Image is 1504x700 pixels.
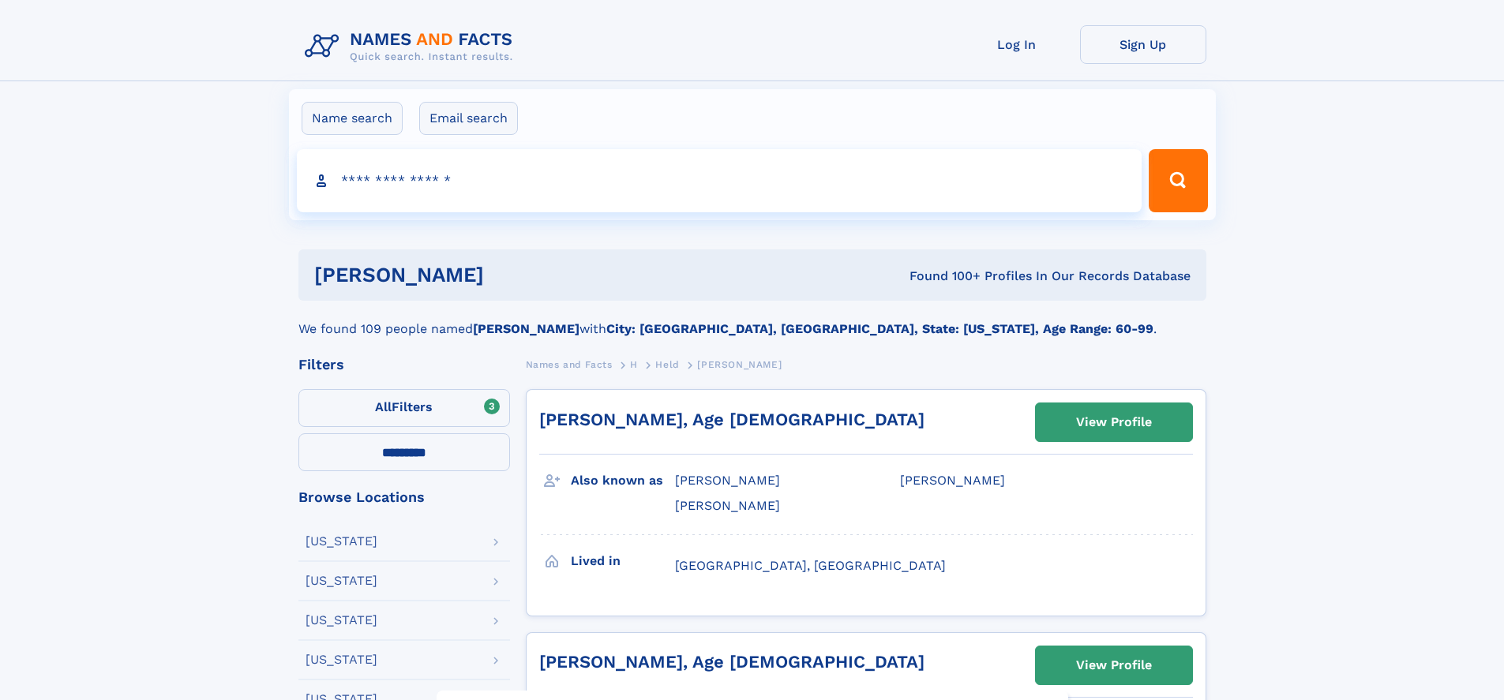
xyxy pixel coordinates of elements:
div: Filters [298,357,510,372]
b: City: [GEOGRAPHIC_DATA], [GEOGRAPHIC_DATA], State: [US_STATE], Age Range: 60-99 [606,321,1153,336]
span: [PERSON_NAME] [697,359,782,370]
label: Filters [298,389,510,427]
span: [PERSON_NAME] [675,473,780,488]
div: Found 100+ Profiles In Our Records Database [696,268,1191,285]
span: [PERSON_NAME] [675,498,780,513]
a: View Profile [1036,403,1192,441]
a: H [630,354,638,374]
h3: Lived in [571,548,675,575]
a: [PERSON_NAME], Age [DEMOGRAPHIC_DATA] [539,410,925,429]
label: Name search [302,102,403,135]
label: Email search [419,102,518,135]
h1: [PERSON_NAME] [314,265,697,285]
div: [US_STATE] [306,535,377,548]
span: [PERSON_NAME] [900,473,1005,488]
div: Browse Locations [298,490,510,504]
span: Held [655,359,679,370]
span: H [630,359,638,370]
b: [PERSON_NAME] [473,321,579,336]
div: [US_STATE] [306,653,377,666]
button: Search Button [1149,149,1207,212]
a: Log In [954,25,1080,64]
a: Sign Up [1080,25,1206,64]
span: [GEOGRAPHIC_DATA], [GEOGRAPHIC_DATA] [675,558,946,573]
a: View Profile [1036,646,1192,684]
div: We found 109 people named with . [298,301,1206,339]
a: Held [655,354,679,374]
img: Logo Names and Facts [298,25,526,68]
div: [US_STATE] [306,614,377,627]
div: View Profile [1076,404,1152,440]
a: Names and Facts [526,354,613,374]
div: [US_STATE] [306,575,377,587]
span: All [375,399,392,414]
h3: Also known as [571,467,675,494]
input: search input [297,149,1142,212]
a: [PERSON_NAME], Age [DEMOGRAPHIC_DATA] [539,652,925,672]
div: View Profile [1076,647,1152,683]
